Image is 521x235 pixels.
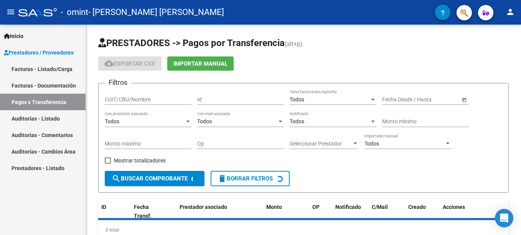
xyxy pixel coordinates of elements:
span: (alt+p) [285,40,303,48]
button: Exportar CSV [98,56,162,71]
datatable-header-cell: Prestador asociado [176,199,263,224]
span: C/Mail [372,204,388,210]
span: Buscar Comprobante [112,175,188,182]
span: - [PERSON_NAME] [PERSON_NAME] [88,4,224,21]
datatable-header-cell: Monto [263,199,309,224]
button: Buscar Comprobante [105,171,204,186]
span: Todos [290,96,304,103]
h3: Filtros [105,77,131,88]
datatable-header-cell: OP [309,199,332,224]
span: Importar Manual [173,60,228,67]
span: OP [312,204,320,210]
span: PRESTADORES -> Pagos por Transferencia [98,38,285,48]
span: Todos [364,141,379,147]
mat-icon: person [506,7,515,17]
datatable-header-cell: Acciones [440,199,509,224]
mat-icon: search [112,174,121,183]
div: Open Intercom Messenger [495,209,513,227]
span: Exportar CSV [104,60,155,67]
button: Borrar Filtros [211,171,290,186]
span: Todos [105,118,119,124]
span: Acciones [443,204,465,210]
span: Prestadores / Proveedores [4,48,74,57]
span: Notificado [335,204,361,210]
datatable-header-cell: ID [98,199,131,224]
span: Todos [290,118,304,124]
mat-icon: cloud_download [104,59,114,68]
datatable-header-cell: Notificado [332,199,369,224]
mat-icon: menu [6,7,15,17]
span: Inicio [4,32,23,40]
button: Importar Manual [167,56,234,71]
span: Monto [266,204,282,210]
input: Fecha inicio [382,96,410,103]
mat-icon: delete [218,174,227,183]
span: Prestador asociado [180,204,227,210]
span: Mostrar totalizadores [114,156,166,165]
button: Open calendar [460,96,468,104]
span: Creado [408,204,426,210]
span: Todos [197,118,212,124]
input: Fecha fin [417,96,454,103]
datatable-header-cell: C/Mail [369,199,405,224]
span: Borrar Filtros [218,175,273,182]
span: - omint [61,4,88,21]
span: ID [101,204,106,210]
span: Seleccionar Prestador [290,141,352,147]
span: Fecha Transf. [134,204,152,219]
datatable-header-cell: Fecha Transf. [131,199,165,224]
datatable-header-cell: Creado [405,199,440,224]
